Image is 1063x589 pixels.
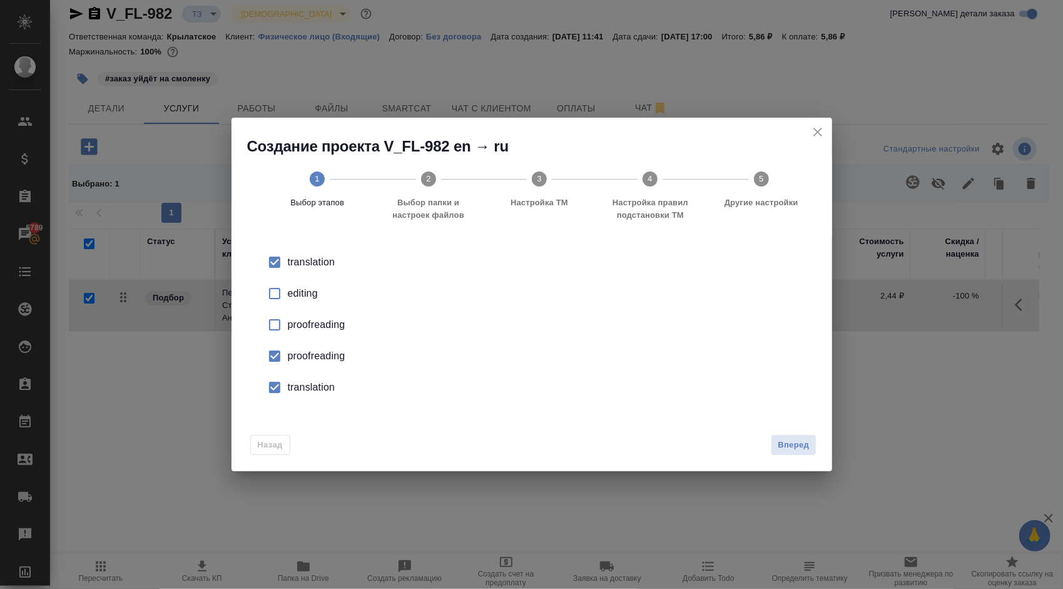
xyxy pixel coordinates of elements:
[288,286,802,301] div: editing
[771,434,816,456] button: Вперед
[648,174,653,183] text: 4
[778,438,809,453] span: Вперед
[288,349,802,364] div: proofreading
[426,174,430,183] text: 2
[288,317,802,332] div: proofreading
[288,380,802,395] div: translation
[537,174,541,183] text: 3
[489,197,589,209] span: Настройка ТМ
[288,255,802,270] div: translation
[267,197,368,209] span: Выбор этапов
[808,123,827,141] button: close
[759,174,763,183] text: 5
[378,197,479,222] span: Выбор папки и настроек файлов
[247,136,832,156] h2: Создание проекта V_FL-982 en → ru
[315,174,320,183] text: 1
[600,197,701,222] span: Настройка правил подстановки TM
[711,197,811,209] span: Другие настройки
